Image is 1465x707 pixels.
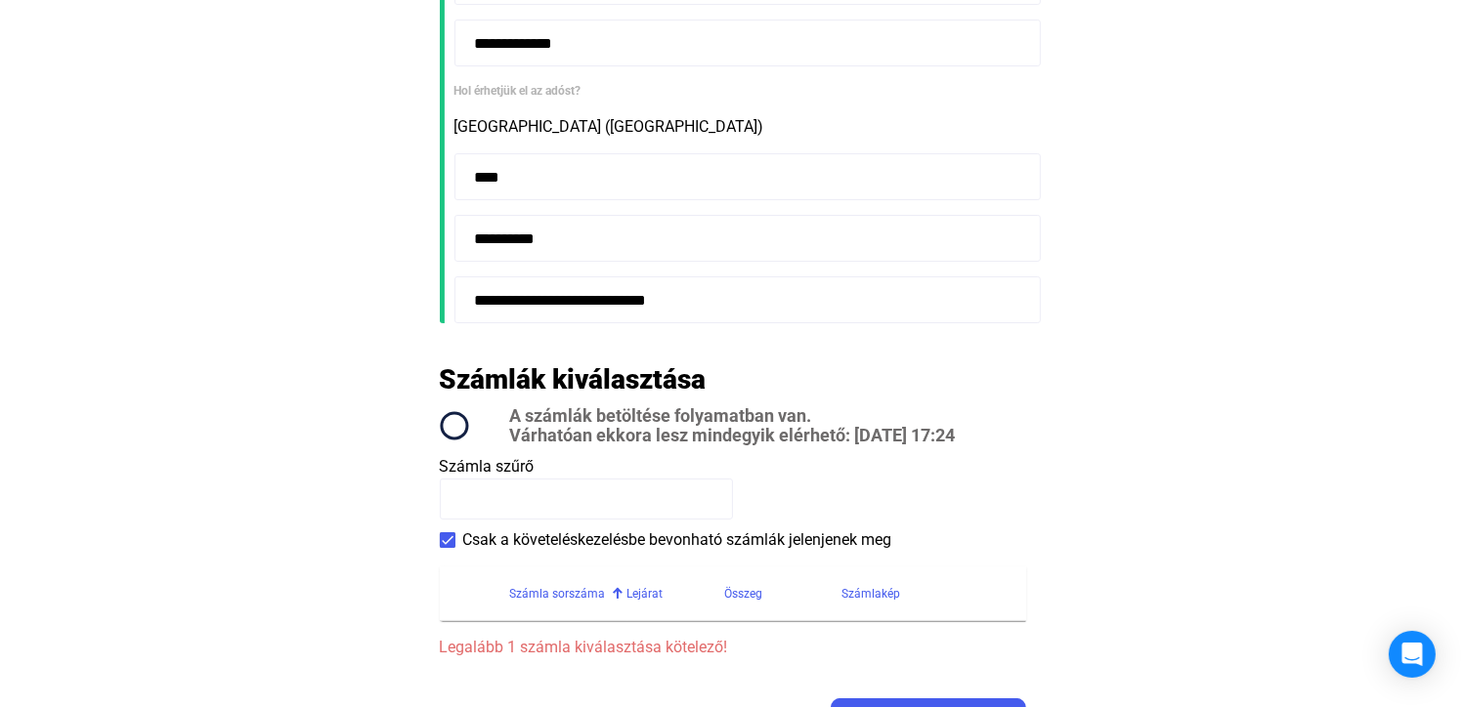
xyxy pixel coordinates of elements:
[1389,631,1436,678] div: Open Intercom Messenger
[454,115,1026,139] div: [GEOGRAPHIC_DATA] ([GEOGRAPHIC_DATA])
[454,81,1026,101] div: Hol érhetjük el az adóst?
[842,582,901,605] div: Számlakép
[440,636,1026,659] span: Legalább 1 számla kiválasztása kötelező!
[510,582,627,605] div: Számla sorszáma
[440,457,535,476] span: Számla szűrő
[510,582,606,605] div: Számla sorszáma
[510,406,956,426] span: A számlák betöltése folyamatban van.
[463,528,892,552] span: Csak a követeléskezelésbe bevonható számlák jelenjenek meg
[725,582,763,605] div: Összeg
[510,426,956,445] span: Várhatóan ekkora lesz mindegyik elérhető: [DATE] 17:24
[440,362,707,396] h2: Számlák kiválasztása
[842,582,1003,605] div: Számlakép
[725,582,842,605] div: Összeg
[627,582,725,605] div: Lejárat
[627,582,664,605] div: Lejárat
